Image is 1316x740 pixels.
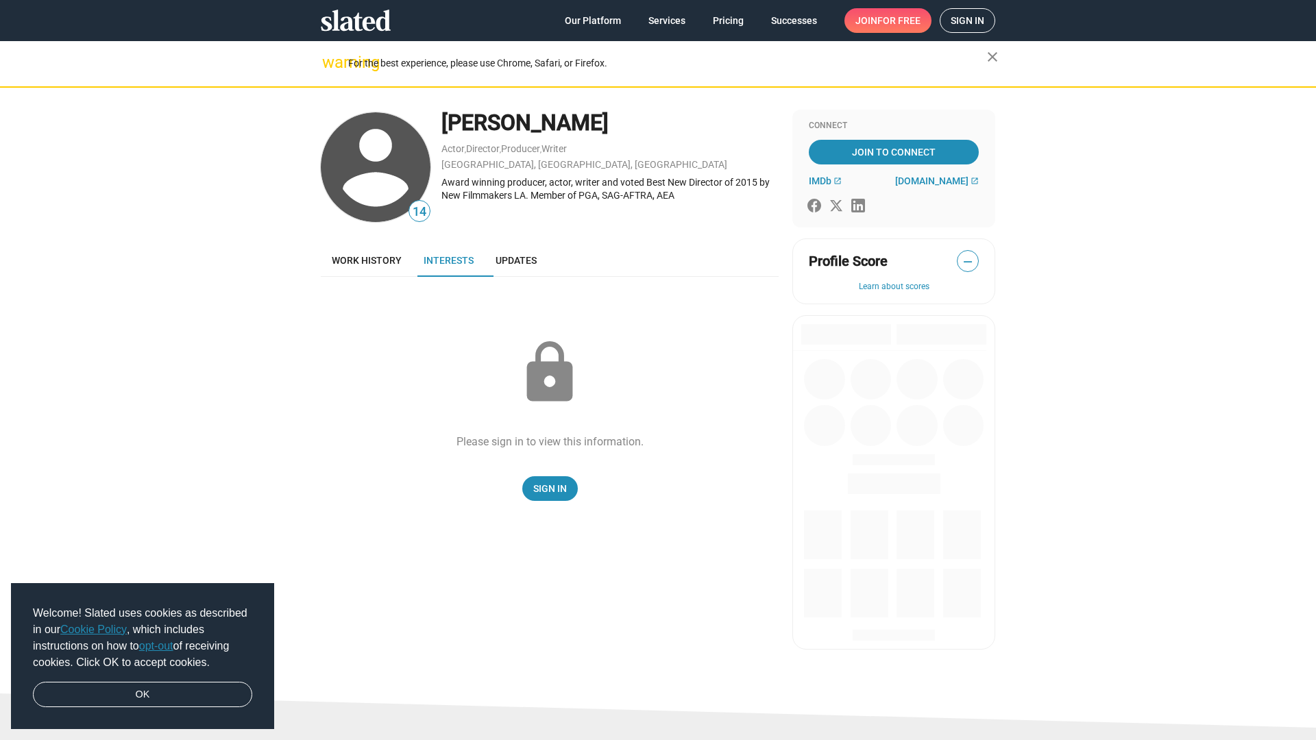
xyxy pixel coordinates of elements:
[441,108,779,138] div: [PERSON_NAME]
[60,624,127,635] a: Cookie Policy
[501,143,540,154] a: Producer
[951,9,984,32] span: Sign in
[139,640,173,652] a: opt-out
[637,8,696,33] a: Services
[809,140,979,164] a: Join To Connect
[940,8,995,33] a: Sign in
[702,8,755,33] a: Pricing
[833,177,842,185] mat-icon: open_in_new
[485,244,548,277] a: Updates
[648,8,685,33] span: Services
[895,175,979,186] a: [DOMAIN_NAME]
[441,159,727,170] a: [GEOGRAPHIC_DATA], [GEOGRAPHIC_DATA], [GEOGRAPHIC_DATA]
[496,255,537,266] span: Updates
[809,175,842,186] a: IMDb
[971,177,979,185] mat-icon: open_in_new
[321,244,413,277] a: Work history
[554,8,632,33] a: Our Platform
[541,143,567,154] a: Writer
[348,54,987,73] div: For the best experience, please use Chrome, Safari, or Firefox.
[11,583,274,730] div: cookieconsent
[855,8,921,33] span: Join
[322,54,339,71] mat-icon: warning
[540,146,541,153] span: ,
[809,121,979,132] div: Connect
[844,8,931,33] a: Joinfor free
[522,476,578,501] a: Sign In
[332,255,402,266] span: Work history
[466,143,500,154] a: Director
[958,253,978,271] span: —
[771,8,817,33] span: Successes
[441,143,465,154] a: Actor
[465,146,466,153] span: ,
[409,203,430,221] span: 14
[877,8,921,33] span: for free
[713,8,744,33] span: Pricing
[33,605,252,671] span: Welcome! Slated uses cookies as described in our , which includes instructions on how to of recei...
[760,8,828,33] a: Successes
[413,244,485,277] a: Interests
[456,434,644,449] div: Please sign in to view this information.
[812,140,976,164] span: Join To Connect
[565,8,621,33] span: Our Platform
[515,338,584,407] mat-icon: lock
[809,252,888,271] span: Profile Score
[809,282,979,293] button: Learn about scores
[500,146,501,153] span: ,
[984,49,1001,65] mat-icon: close
[33,682,252,708] a: dismiss cookie message
[424,255,474,266] span: Interests
[809,175,831,186] span: IMDb
[533,476,567,501] span: Sign In
[441,176,779,201] div: Award winning producer, actor, writer and voted Best New Director of 2015 by New Filmmakers LA. M...
[895,175,968,186] span: [DOMAIN_NAME]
